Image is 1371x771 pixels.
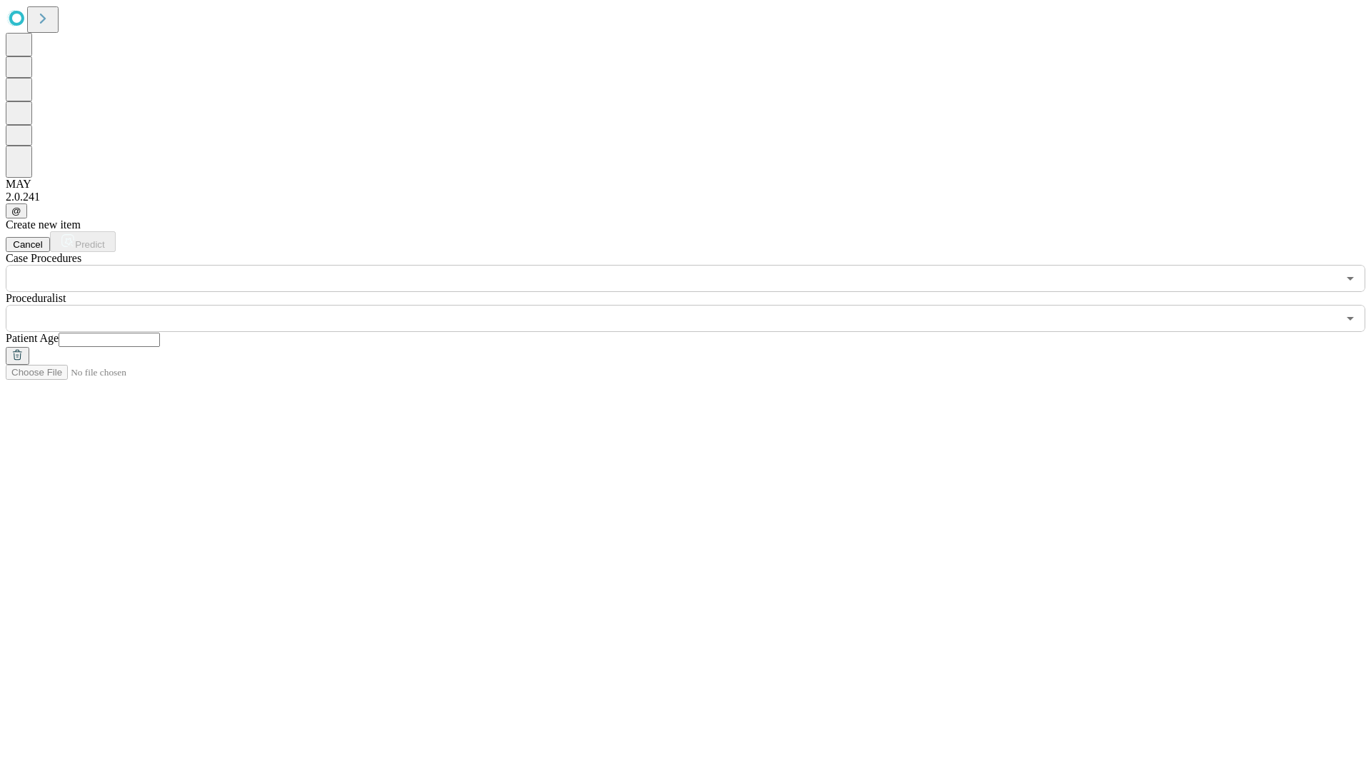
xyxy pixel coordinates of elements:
[6,218,81,231] span: Create new item
[6,292,66,304] span: Proceduralist
[6,332,59,344] span: Patient Age
[6,203,27,218] button: @
[1340,268,1360,288] button: Open
[6,252,81,264] span: Scheduled Procedure
[75,239,104,250] span: Predict
[6,237,50,252] button: Cancel
[6,178,1365,191] div: MAY
[1340,308,1360,328] button: Open
[13,239,43,250] span: Cancel
[11,206,21,216] span: @
[6,191,1365,203] div: 2.0.241
[50,231,116,252] button: Predict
